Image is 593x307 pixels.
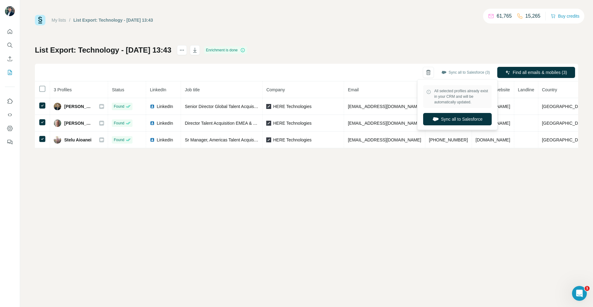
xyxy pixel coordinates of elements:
span: [EMAIL_ADDRESS][DOMAIN_NAME] [348,121,421,126]
div: List Export: Technology - [DATE] 13:43 [74,17,153,23]
span: Company [266,87,285,92]
button: Quick start [5,26,15,37]
div: Enrichment is done [204,46,247,54]
span: Country [542,87,557,92]
span: [PHONE_NUMBER] [429,137,468,142]
span: Found [114,120,124,126]
span: [PERSON_NAME] [64,103,93,110]
span: All selected profiles already exist in your CRM and will be automatically updated. [434,88,489,105]
span: Director Talent Acquisition EMEA & Global Strategic TA Operations [185,121,312,126]
span: LinkedIn [157,103,173,110]
span: 3 Profiles [54,87,72,92]
span: HERE Technologies [273,103,311,110]
button: actions [177,45,187,55]
span: Job title [185,87,200,92]
img: company-logo [266,121,271,126]
span: Email [348,87,359,92]
span: Landline [518,87,534,92]
button: Use Surfe API [5,109,15,120]
span: [EMAIL_ADDRESS][DOMAIN_NAME] [348,104,421,109]
h1: List Export: Technology - [DATE] 13:43 [35,45,171,55]
button: Sync all to Salesforce [423,113,492,125]
a: My lists [52,18,66,23]
button: Sync all to Salesforce (3) [437,68,494,77]
button: Dashboard [5,123,15,134]
button: Buy credits [551,12,579,20]
li: / [69,17,70,23]
img: Avatar [5,6,15,16]
img: Avatar [54,136,61,144]
span: 1 [585,286,590,291]
span: LinkedIn [157,120,173,126]
span: Found [114,137,124,143]
span: Status [112,87,124,92]
p: 15,265 [525,12,540,20]
span: Found [114,104,124,109]
span: Stelu Aioanei [64,137,91,143]
button: Find all emails & mobiles (3) [497,67,575,78]
img: Avatar [54,103,61,110]
span: [EMAIL_ADDRESS][DOMAIN_NAME] [348,137,421,142]
button: Feedback [5,136,15,148]
button: Enrich CSV [5,53,15,64]
span: HERE Technologies [273,120,311,126]
img: company-logo [266,137,271,142]
iframe: Intercom live chat [572,286,587,301]
button: My lists [5,67,15,78]
span: [GEOGRAPHIC_DATA] [542,137,587,142]
span: [GEOGRAPHIC_DATA] [542,104,587,109]
span: [DOMAIN_NAME] [476,137,510,142]
span: LinkedIn [150,87,166,92]
p: 61,765 [497,12,512,20]
span: LinkedIn [157,137,173,143]
span: HERE Technologies [273,137,311,143]
img: LinkedIn logo [150,121,155,126]
span: Sr Manager, Americas Talent Acquisition & Global University Program Lead [185,137,328,142]
img: LinkedIn logo [150,137,155,142]
span: Find all emails & mobiles (3) [513,69,567,76]
button: Search [5,40,15,51]
img: Avatar [54,119,61,127]
span: [GEOGRAPHIC_DATA] [542,121,587,126]
img: company-logo [266,104,271,109]
span: Senior Director Global Talent Acquisition [185,104,262,109]
img: Surfe Logo [35,15,45,25]
img: LinkedIn logo [150,104,155,109]
button: Use Surfe on LinkedIn [5,96,15,107]
span: [PERSON_NAME] [64,120,93,126]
